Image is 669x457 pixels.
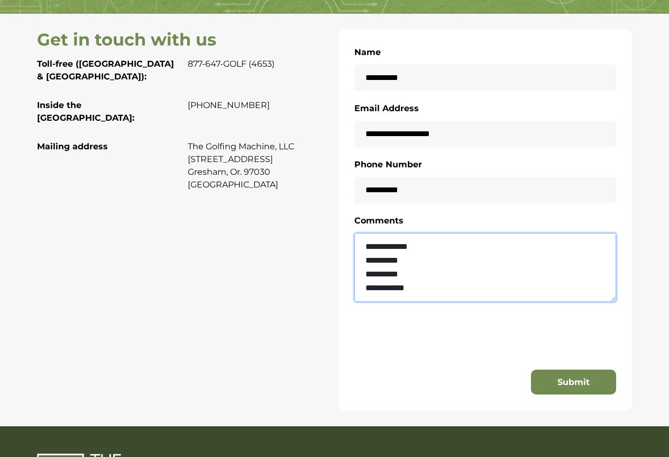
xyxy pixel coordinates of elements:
[354,102,419,115] label: Email Address
[188,58,331,70] p: 877-647-GOLF (4653)
[188,99,331,112] p: [PHONE_NUMBER]
[354,214,404,228] label: Comments
[37,59,174,82] strong: Toll-free ([GEOGRAPHIC_DATA] & [GEOGRAPHIC_DATA]):
[354,46,381,59] label: Name
[531,370,616,395] button: Submit
[37,30,331,50] h2: Get in touch with us
[37,100,134,123] strong: Inside the [GEOGRAPHIC_DATA]:
[354,158,422,172] label: Phone Number
[354,320,478,352] iframe: reCAPTCHA
[37,141,108,151] strong: Mailing address
[188,140,331,191] p: The Golfing Machine, LLC [STREET_ADDRESS] Gresham, Or. 97030 [GEOGRAPHIC_DATA]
